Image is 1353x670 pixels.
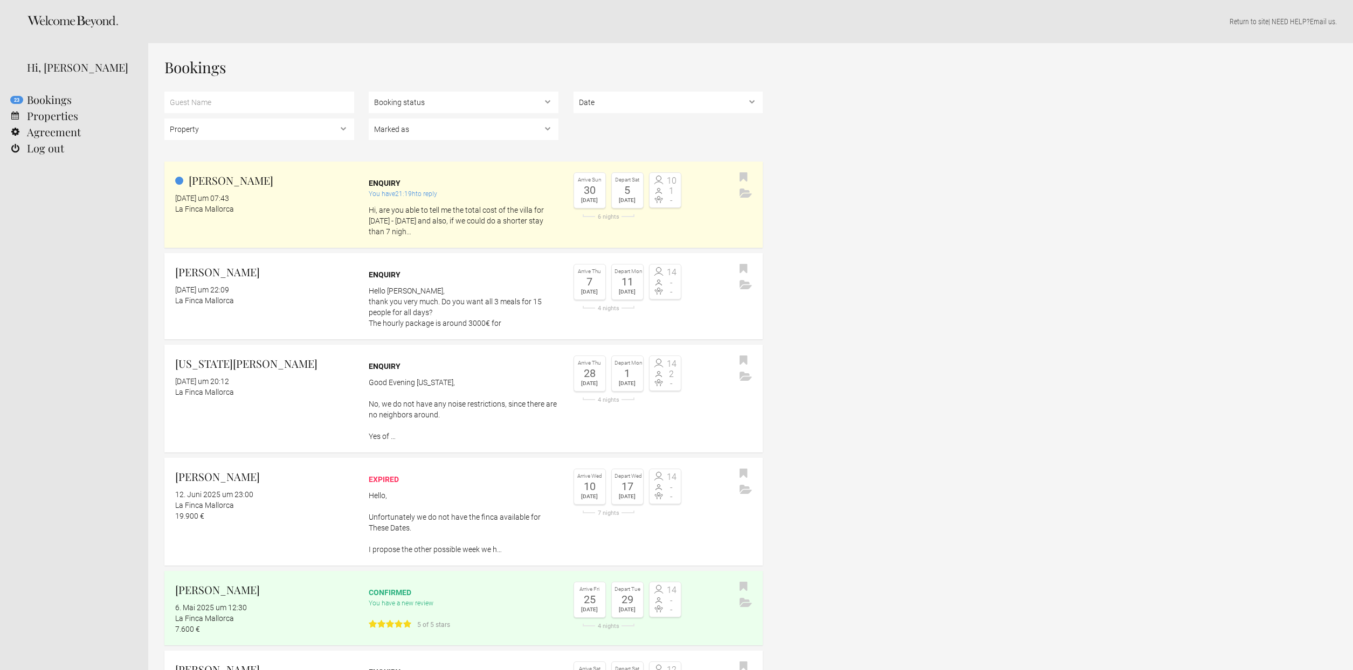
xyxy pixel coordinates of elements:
[577,379,603,388] div: [DATE]
[369,474,558,485] div: expired
[175,490,253,499] flynt-date-display: 12. Juni 2025 um 23:00
[369,178,558,189] div: Enquiry
[737,353,750,369] button: Bookmark
[395,190,416,198] flynt-countdown: 21:19h
[175,613,354,624] div: La Finca Mallorca
[615,472,640,481] div: Depart Wed
[665,483,678,492] span: -
[27,59,132,75] div: Hi, [PERSON_NAME]
[369,92,558,113] select: , ,
[577,594,603,605] div: 25
[577,585,603,594] div: Arrive Fri
[665,288,678,296] span: -
[665,473,678,481] span: 14
[175,172,354,189] h2: [PERSON_NAME]
[175,582,354,598] h2: [PERSON_NAME]
[577,196,603,205] div: [DATE]
[577,176,603,185] div: Arrive Sun
[737,277,755,294] button: Archive
[164,92,354,113] input: Guest Name
[175,387,354,397] div: La Finca Mallorca
[665,268,678,277] span: 14
[175,377,229,386] flynt-date-display: [DATE] um 20:12
[665,360,678,368] span: 14
[1230,17,1268,26] a: Return to site
[369,377,558,442] p: Good Evening [US_STATE], No, we do not have any noise restrictions, since there are no neighbors ...
[577,276,603,287] div: 7
[615,276,640,287] div: 11
[737,579,750,595] button: Bookmark
[164,458,763,566] a: [PERSON_NAME] 12. Juni 2025 um 23:00 La Finca Mallorca 19.900 € expired Hello, Unfortunately we d...
[737,466,750,482] button: Bookmark
[577,267,603,276] div: Arrive Thu
[615,176,640,185] div: Depart Sat
[577,605,603,615] div: [DATE]
[369,587,558,598] div: confirmed
[574,397,644,403] div: 4 nights
[615,492,640,501] div: [DATE]
[615,594,640,605] div: 29
[175,500,354,511] div: La Finca Mallorca
[175,285,229,294] flynt-date-display: [DATE] um 22:09
[369,490,558,555] p: Hello, Unfortunately we do not have the finca available for These Dates. I propose the other poss...
[665,370,678,379] span: 2
[413,619,450,630] span: 5 of 5 stars
[665,586,678,595] span: 14
[369,118,558,140] select: , , ,
[615,481,640,492] div: 17
[369,205,558,237] p: Hi, are you able to tell me the total cost of the villa for [DATE] - [DATE] and also, if we could...
[615,287,640,297] div: [DATE]
[175,264,354,280] h2: [PERSON_NAME]
[577,481,603,492] div: 10
[164,59,763,75] h1: Bookings
[577,185,603,196] div: 30
[665,196,678,205] span: -
[574,214,644,220] div: 6 nights
[164,345,763,452] a: [US_STATE][PERSON_NAME] [DATE] um 20:12 La Finca Mallorca Enquiry Good Evening [US_STATE], No, we...
[737,186,755,202] button: Archive
[737,369,755,385] button: Archive
[577,492,603,501] div: [DATE]
[164,162,763,248] a: [PERSON_NAME] [DATE] um 07:43 La Finca Mallorca Enquiry You have21:19hto reply Hi, are you able t...
[175,204,354,214] div: La Finca Mallorca
[615,585,640,594] div: Depart Tue
[615,267,640,276] div: Depart Mon
[615,379,640,388] div: [DATE]
[737,482,755,498] button: Archive
[175,512,204,520] flynt-currency: 19.900 €
[175,194,229,203] flynt-date-display: [DATE] um 07:43
[574,623,644,629] div: 4 nights
[615,368,640,379] div: 1
[175,355,354,372] h2: [US_STATE][PERSON_NAME]
[737,261,750,277] button: Bookmark
[175,295,354,306] div: La Finca Mallorca
[577,368,603,379] div: 28
[615,359,640,368] div: Depart Mon
[665,605,678,614] span: -
[1310,17,1335,26] a: Email us
[574,92,763,113] select: ,
[577,287,603,297] div: [DATE]
[665,278,678,287] span: -
[577,472,603,481] div: Arrive Wed
[737,595,755,611] button: Archive
[369,189,558,199] div: You have to reply
[164,16,1337,27] p: | NEED HELP? .
[665,187,678,196] span: 1
[164,253,763,339] a: [PERSON_NAME] [DATE] um 22:09 La Finca Mallorca Enquiry Hello [PERSON_NAME],thank you very much. ...
[10,96,23,104] flynt-notification-badge: 23
[175,625,200,633] flynt-currency: 7.600 €
[665,492,678,501] span: -
[175,603,247,612] flynt-date-display: 6. Mai 2025 um 12:30
[369,269,558,280] div: Enquiry
[665,379,678,388] span: -
[615,605,640,615] div: [DATE]
[737,170,750,186] button: Bookmark
[164,571,763,645] a: [PERSON_NAME] 6. Mai 2025 um 12:30 La Finca Mallorca 7.600 € confirmed You have a new review 5 of...
[574,510,644,516] div: 7 nights
[665,596,678,605] span: -
[577,359,603,368] div: Arrive Thu
[615,196,640,205] div: [DATE]
[615,185,640,196] div: 5
[369,361,558,372] div: Enquiry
